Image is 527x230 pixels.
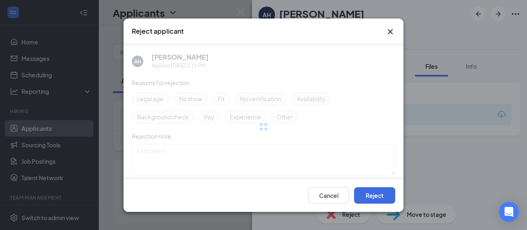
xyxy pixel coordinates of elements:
[354,187,395,203] button: Reject
[385,27,395,37] svg: Cross
[132,27,184,36] h3: Reject applicant
[499,202,519,222] div: Open Intercom Messenger
[308,187,349,203] button: Cancel
[385,27,395,37] button: Close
